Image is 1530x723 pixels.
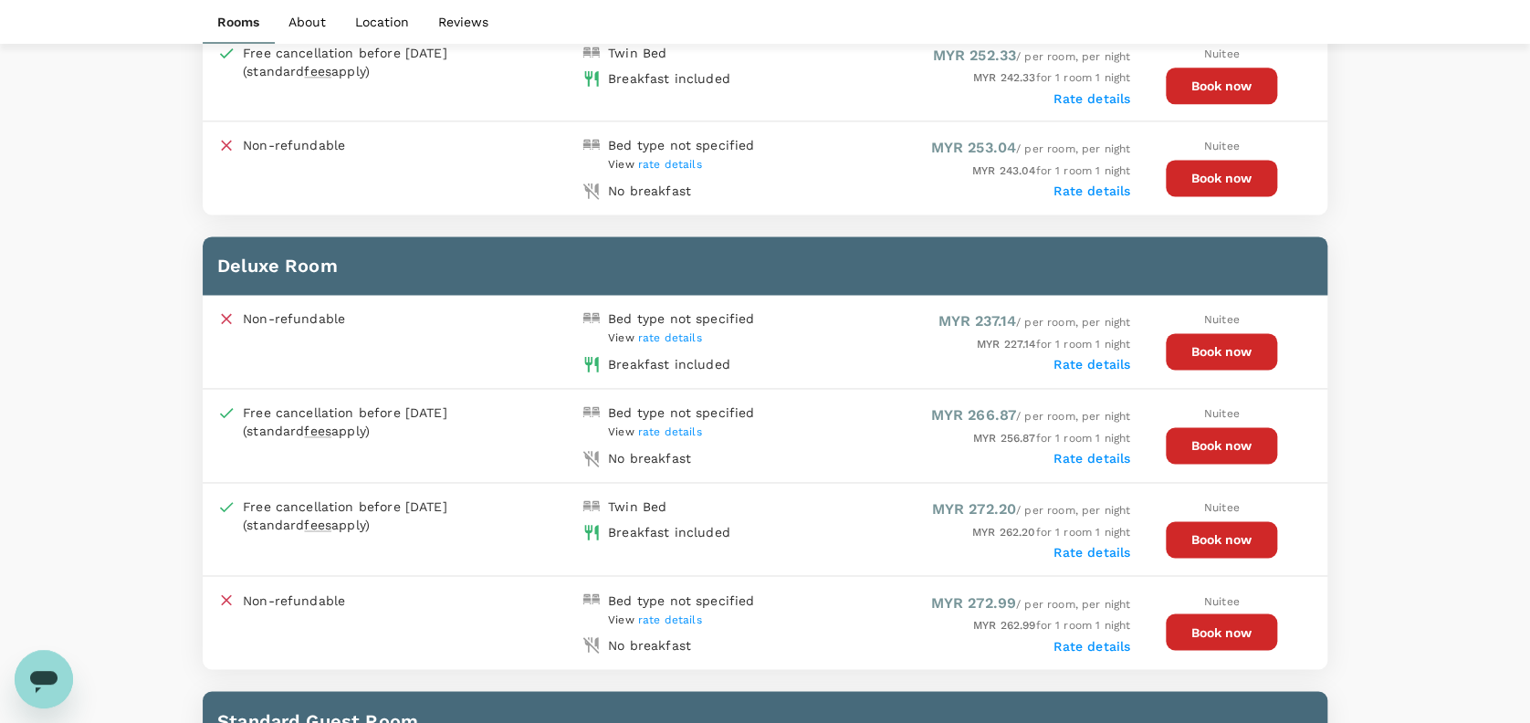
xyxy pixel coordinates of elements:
span: MYR 256.87 [973,432,1036,445]
span: Nuitee [1204,313,1240,326]
span: MYR 237.14 [938,312,1016,330]
p: About [288,13,326,31]
span: fees [304,424,331,438]
span: Nuitee [1204,47,1240,60]
p: Location [355,13,409,31]
div: Bed type not specified [608,403,754,422]
img: double-bed-icon [582,309,601,328]
span: for 1 room 1 night [973,618,1130,631]
button: Book now [1166,613,1277,650]
p: Reviews [438,13,488,31]
label: Rate details [1053,91,1130,106]
div: Free cancellation before [DATE] (standard apply) [243,44,489,80]
p: Non-refundable [243,591,345,609]
span: / per room, per night [938,316,1130,329]
button: Book now [1166,521,1277,558]
div: Free cancellation before [DATE] (standard apply) [243,498,489,534]
p: Rooms [217,13,259,31]
span: Nuitee [1204,140,1240,152]
button: Book now [1166,427,1277,464]
span: rate details [638,613,702,625]
img: double-bed-icon [582,403,601,422]
span: fees [304,518,331,532]
span: for 1 room 1 night [972,526,1130,539]
img: double-bed-icon [582,498,601,516]
label: Rate details [1053,183,1130,198]
span: for 1 room 1 night [977,338,1130,351]
span: MYR 252.33 [932,47,1016,64]
span: View [608,425,702,438]
p: Non-refundable [243,309,345,328]
p: Non-refundable [243,136,345,154]
div: Bed type not specified [608,309,754,328]
div: No breakfast [608,182,691,200]
span: MYR 227.14 [977,338,1036,351]
div: Breakfast included [608,523,730,541]
div: Bed type not specified [608,136,754,154]
img: double-bed-icon [582,591,601,609]
span: for 1 room 1 night [973,432,1130,445]
span: / per room, per night [930,142,1130,155]
span: MYR 242.33 [973,71,1036,84]
button: Book now [1166,333,1277,370]
span: fees [304,64,331,79]
label: Rate details [1053,451,1130,466]
span: for 1 room 1 night [972,164,1130,177]
span: MYR 262.99 [973,618,1036,631]
span: / per room, per night [930,597,1130,610]
div: Breakfast included [608,69,730,88]
span: MYR 243.04 [972,164,1036,177]
span: rate details [638,158,702,171]
span: MYR 272.20 [931,500,1016,518]
span: MYR 272.99 [930,593,1016,611]
label: Rate details [1053,638,1130,653]
div: Bed type not specified [608,591,754,609]
span: / per room, per night [931,504,1130,517]
button: Book now [1166,68,1277,104]
span: View [608,613,702,625]
iframe: Button to launch messaging window [15,650,73,708]
div: Twin Bed [608,44,666,62]
span: View [608,158,702,171]
span: MYR 253.04 [930,139,1016,156]
div: Breakfast included [608,355,730,373]
span: Nuitee [1204,594,1240,607]
span: Nuitee [1204,501,1240,514]
span: rate details [638,425,702,438]
img: double-bed-icon [582,136,601,154]
div: Twin Bed [608,498,666,516]
span: / per room, per night [930,410,1130,423]
img: double-bed-icon [582,44,601,62]
button: Book now [1166,160,1277,196]
span: MYR 262.20 [972,526,1036,539]
h6: Deluxe Room [217,251,1313,280]
span: MYR 266.87 [930,406,1016,424]
span: rate details [638,331,702,344]
span: View [608,331,702,344]
div: Free cancellation before [DATE] (standard apply) [243,403,489,440]
div: No breakfast [608,449,691,467]
span: Nuitee [1204,407,1240,420]
label: Rate details [1053,545,1130,560]
label: Rate details [1053,357,1130,372]
div: No breakfast [608,635,691,654]
span: for 1 room 1 night [973,71,1130,84]
span: / per room, per night [932,50,1130,63]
